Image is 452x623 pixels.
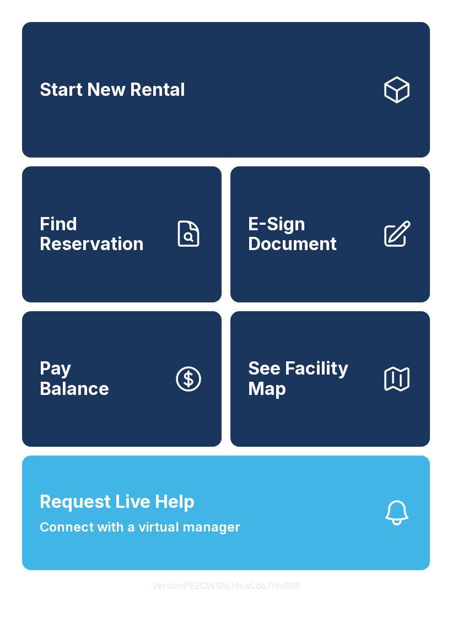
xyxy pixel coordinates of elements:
span: See Facility Map [248,359,373,399]
span: E-Sign Document [248,214,373,254]
button: See Facility Map [230,311,430,447]
button: Request Live HelpConnect with a virtual manager [22,456,430,570]
a: PayBalance [22,311,222,447]
span: Find Reservation [40,214,164,254]
button: VersionPE2CWShLHxwLdo7nhiB05 [143,570,309,601]
a: E-Sign Document [230,166,430,302]
span: Pay Balance [40,359,109,399]
span: Request Live Help [40,489,195,515]
span: Connect with a virtual manager [40,517,240,537]
a: Find Reservation [22,166,222,302]
a: Start New Rental [22,22,430,158]
span: Start New Rental [40,80,185,100]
